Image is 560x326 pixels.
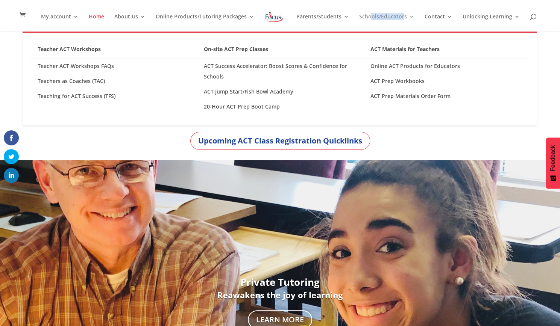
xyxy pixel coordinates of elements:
[30,44,196,59] a: Teacher ACT Workshops
[217,289,343,300] b: Reawakens the joy of learning
[196,99,363,114] a: 20-Hour ACT Prep Boot Camp
[196,44,363,59] a: On-site ACT Prep Classes
[363,74,529,89] a: ACT Prep Workbooks
[546,137,560,189] button: Feedback - Show survey
[363,44,529,59] a: ACT Materials for Teachers
[363,59,529,74] a: Online ACT Products for Educators
[196,59,363,84] a: ACT Success Accelerator: Boost Scores & Confidence for Schools
[114,14,146,32] a: About Us
[156,14,254,32] a: Online Products/Tutoring Packages
[190,132,370,150] a: Upcoming ACT Class Registration Quicklinks
[424,14,452,32] a: Contact
[30,59,196,74] a: Teacher ACT Workshops FAQs
[359,14,414,32] a: Schools/Educators
[296,14,349,32] a: Parents/Students
[196,84,363,99] a: ACT Jump Start/Fish Bowl Academy
[30,74,196,89] a: Teachers as Coaches (TAC)
[462,14,519,32] a: Unlocking Learning
[89,14,104,32] a: Home
[41,14,79,32] a: My account
[240,275,320,289] strong: Private Tutoring
[549,145,556,171] span: Feedback
[30,89,196,104] a: Teaching for ACT Success (TFS)
[264,10,284,24] img: Focus on Learning
[363,89,529,104] a: ACT Prep Materials Order Form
